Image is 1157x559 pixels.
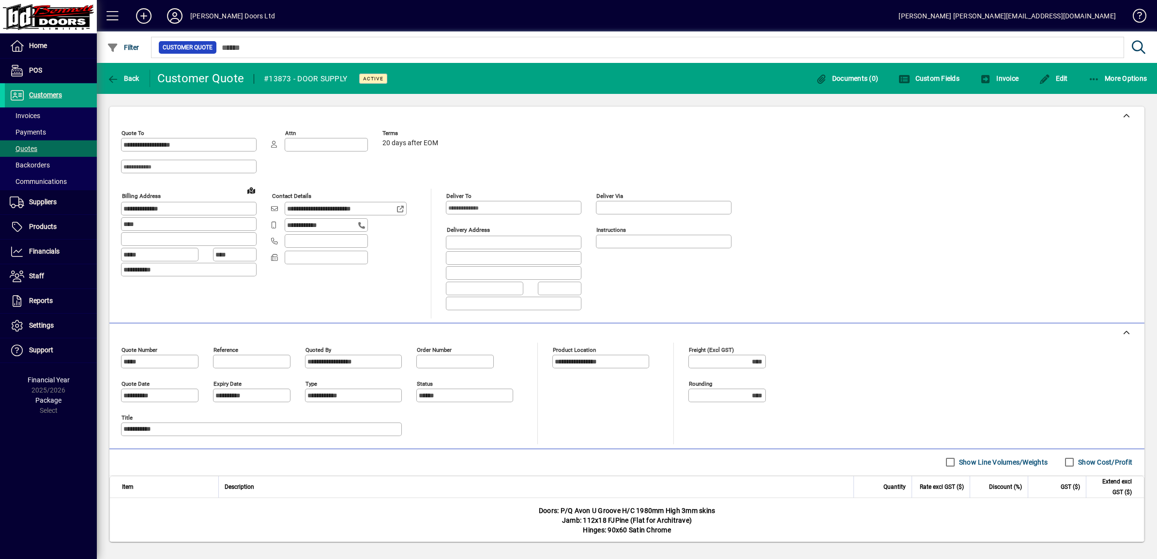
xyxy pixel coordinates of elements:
[5,264,97,288] a: Staff
[29,91,62,99] span: Customers
[28,376,70,384] span: Financial Year
[553,346,596,353] mat-label: Product location
[883,482,906,492] span: Quantity
[107,75,139,82] span: Back
[244,182,259,198] a: View on map
[285,130,296,136] mat-label: Attn
[1086,70,1150,87] button: More Options
[382,130,441,136] span: Terms
[1061,482,1080,492] span: GST ($)
[29,223,57,230] span: Products
[5,215,97,239] a: Products
[105,39,142,56] button: Filter
[122,380,150,387] mat-label: Quote date
[1126,2,1145,33] a: Knowledge Base
[29,66,42,74] span: POS
[105,70,142,87] button: Back
[417,380,433,387] mat-label: Status
[1088,75,1147,82] span: More Options
[225,482,254,492] span: Description
[5,34,97,58] a: Home
[446,193,472,199] mat-label: Deliver To
[29,321,54,329] span: Settings
[122,346,157,353] mat-label: Quote number
[5,314,97,338] a: Settings
[5,140,97,157] a: Quotes
[163,43,213,52] span: Customer Quote
[1092,476,1132,498] span: Extend excl GST ($)
[5,190,97,214] a: Suppliers
[813,70,881,87] button: Documents (0)
[5,289,97,313] a: Reports
[980,75,1019,82] span: Invoice
[29,247,60,255] span: Financials
[957,457,1048,467] label: Show Line Volumes/Weights
[10,112,40,120] span: Invoices
[417,346,452,353] mat-label: Order number
[305,346,331,353] mat-label: Quoted by
[29,346,53,354] span: Support
[815,75,878,82] span: Documents (0)
[10,128,46,136] span: Payments
[122,482,134,492] span: Item
[29,198,57,206] span: Suppliers
[122,414,133,421] mat-label: Title
[5,157,97,173] a: Backorders
[29,42,47,49] span: Home
[989,482,1022,492] span: Discount (%)
[1039,75,1068,82] span: Edit
[5,338,97,363] a: Support
[977,70,1021,87] button: Invoice
[35,396,61,404] span: Package
[596,227,626,233] mat-label: Instructions
[5,240,97,264] a: Financials
[213,380,242,387] mat-label: Expiry date
[5,107,97,124] a: Invoices
[10,178,67,185] span: Communications
[110,498,1144,543] div: Doors: P/Q Avon U Groove H/C 1980mm High 3mm skins Jamb: 112x18 FJPine (Flat for Architrave) Hing...
[689,346,734,353] mat-label: Freight (excl GST)
[1036,70,1070,87] button: Edit
[264,71,347,87] div: #13873 - DOOR SUPPLY
[29,297,53,304] span: Reports
[5,59,97,83] a: POS
[128,7,159,25] button: Add
[920,482,964,492] span: Rate excl GST ($)
[157,71,244,86] div: Customer Quote
[107,44,139,51] span: Filter
[122,130,144,136] mat-label: Quote To
[190,8,275,24] div: [PERSON_NAME] Doors Ltd
[382,139,438,147] span: 20 days after EOM
[363,76,383,82] span: Active
[1076,457,1132,467] label: Show Cost/Profit
[689,380,712,387] mat-label: Rounding
[896,70,962,87] button: Custom Fields
[10,145,37,152] span: Quotes
[97,70,150,87] app-page-header-button: Back
[305,380,317,387] mat-label: Type
[29,272,44,280] span: Staff
[159,7,190,25] button: Profile
[5,124,97,140] a: Payments
[596,193,623,199] mat-label: Deliver via
[898,75,959,82] span: Custom Fields
[213,346,238,353] mat-label: Reference
[10,161,50,169] span: Backorders
[898,8,1116,24] div: [PERSON_NAME] [PERSON_NAME][EMAIL_ADDRESS][DOMAIN_NAME]
[5,173,97,190] a: Communications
